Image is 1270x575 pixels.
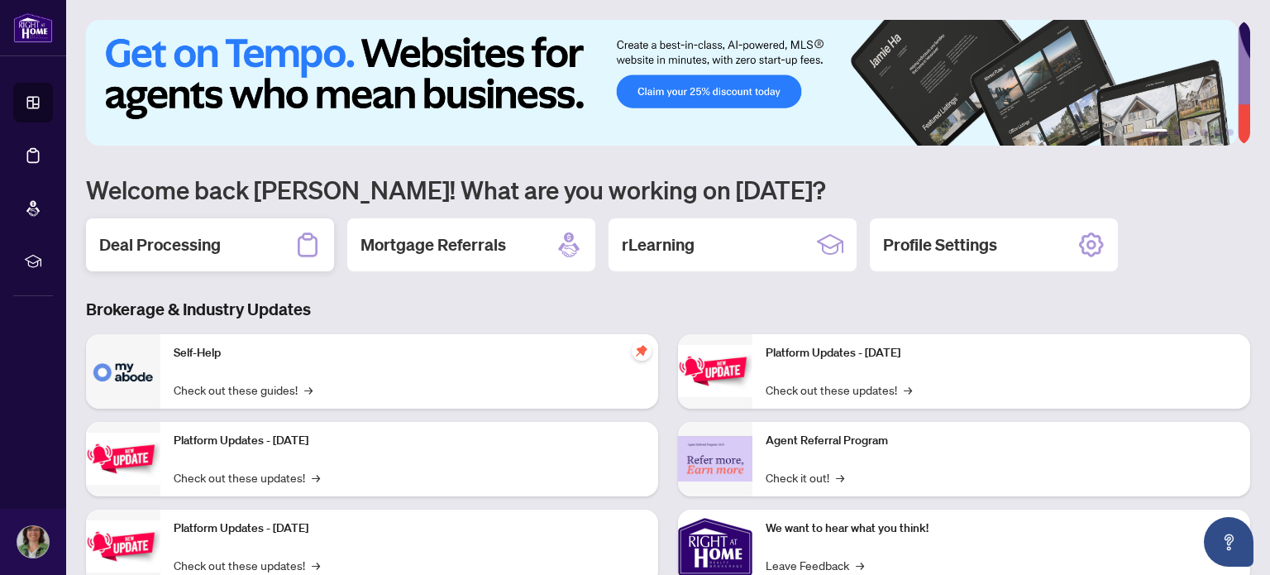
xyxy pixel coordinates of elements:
[1201,129,1207,136] button: 4
[86,298,1250,321] h3: Brokerage & Industry Updates
[174,468,320,486] a: Check out these updates!→
[766,344,1237,362] p: Platform Updates - [DATE]
[904,381,912,399] span: →
[86,20,1238,146] img: Slide 0
[174,381,313,399] a: Check out these guides!→
[174,344,645,362] p: Self-Help
[1204,517,1253,567] button: Open asap
[360,233,506,256] h2: Mortgage Referrals
[99,233,221,256] h2: Deal Processing
[86,174,1250,205] h1: Welcome back [PERSON_NAME]! What are you working on [DATE]?
[1174,129,1181,136] button: 2
[836,468,844,486] span: →
[856,556,864,574] span: →
[304,381,313,399] span: →
[766,520,1237,538] p: We want to hear what you think!
[678,436,752,482] img: Agent Referral Program
[622,233,695,256] h2: rLearning
[766,468,844,486] a: Check it out!→
[174,556,320,574] a: Check out these updates!→
[1214,129,1220,136] button: 5
[883,233,997,256] h2: Profile Settings
[766,381,912,399] a: Check out these updates!→
[766,556,864,574] a: Leave Feedback→
[13,12,53,43] img: logo
[17,526,49,558] img: Profile Icon
[86,433,160,485] img: Platform Updates - September 16, 2025
[1141,129,1167,136] button: 1
[174,520,645,538] p: Platform Updates - [DATE]
[312,556,320,574] span: →
[632,341,652,361] span: pushpin
[1187,129,1194,136] button: 3
[174,432,645,450] p: Platform Updates - [DATE]
[312,468,320,486] span: →
[678,345,752,397] img: Platform Updates - June 23, 2025
[86,520,160,573] img: Platform Updates - July 21, 2025
[766,432,1237,450] p: Agent Referral Program
[86,334,160,409] img: Self-Help
[1227,129,1234,136] button: 6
